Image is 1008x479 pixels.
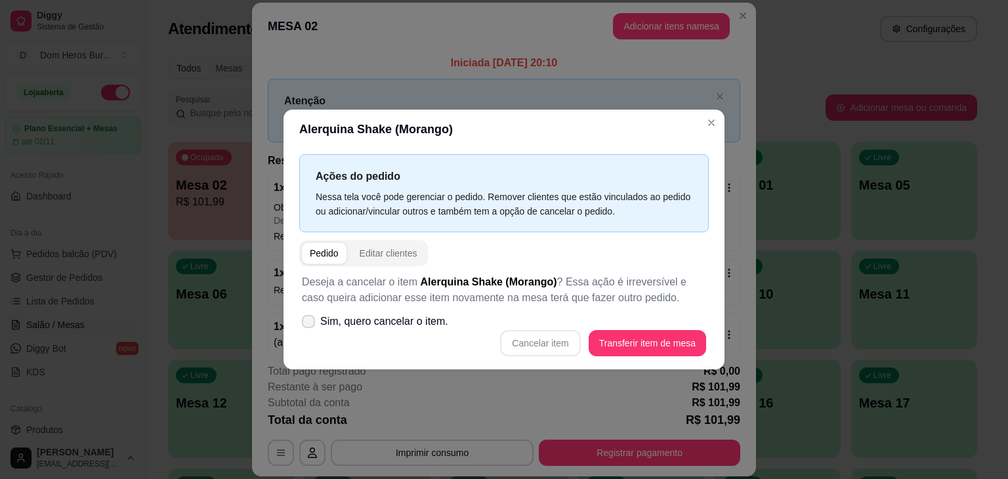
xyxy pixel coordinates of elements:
p: Deseja a cancelar o item ? Essa ação é irreversível e caso queira adicionar esse item novamente n... [302,274,706,306]
div: Pedido [310,247,339,260]
p: Ações do pedido [316,168,692,184]
span: Sim, quero cancelar o item. [320,314,448,329]
span: Alerquina Shake (Morango) [421,276,557,287]
div: Nessa tela você pode gerenciar o pedido. Remover clientes que estão vinculados ao pedido ou adici... [316,190,692,219]
div: Editar clientes [360,247,417,260]
button: Transferir item de mesa [589,330,706,356]
button: Close [701,112,722,133]
header: Alerquina Shake (Morango) [283,110,724,149]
